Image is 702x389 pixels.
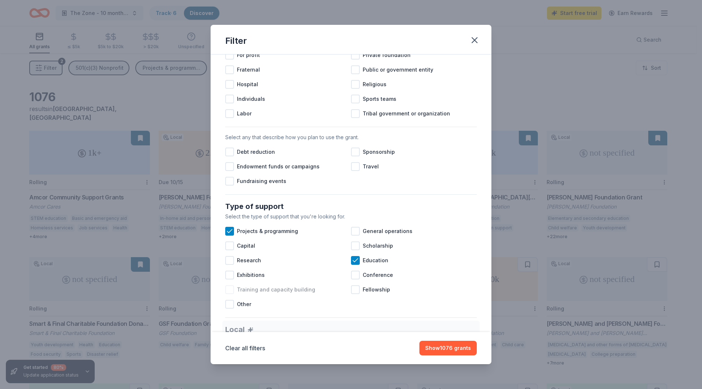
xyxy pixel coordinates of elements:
span: General operations [363,227,412,236]
span: Public or government entity [363,65,433,74]
button: Clear all filters [225,344,265,352]
span: Endowment funds or campaigns [237,162,320,171]
span: Exhibitions [237,271,265,279]
div: Type of support [225,201,477,212]
span: For profit [237,51,260,60]
div: Filter [225,35,247,47]
span: Sports teams [363,95,396,103]
span: Other [237,300,251,309]
span: Education [363,256,388,265]
span: Private foundation [363,51,411,60]
button: Show1076 grants [419,341,477,355]
span: Conference [363,271,393,279]
span: Religious [363,80,386,89]
span: Fundraising events [237,177,286,186]
span: Research [237,256,261,265]
span: Capital [237,241,255,250]
span: Scholarship [363,241,393,250]
span: Training and capacity building [237,285,315,294]
div: Select the type of support that you're looking for. [225,212,477,221]
span: Hospital [237,80,258,89]
span: Labor [237,109,252,118]
span: Travel [363,162,379,171]
span: Projects & programming [237,227,298,236]
span: Tribal government or organization [363,109,450,118]
span: Debt reduction [237,148,275,156]
span: Individuals [237,95,265,103]
span: Fellowship [363,285,390,294]
span: Sponsorship [363,148,395,156]
div: Select any that describe how you plan to use the grant. [225,133,477,142]
span: Fraternal [237,65,260,74]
